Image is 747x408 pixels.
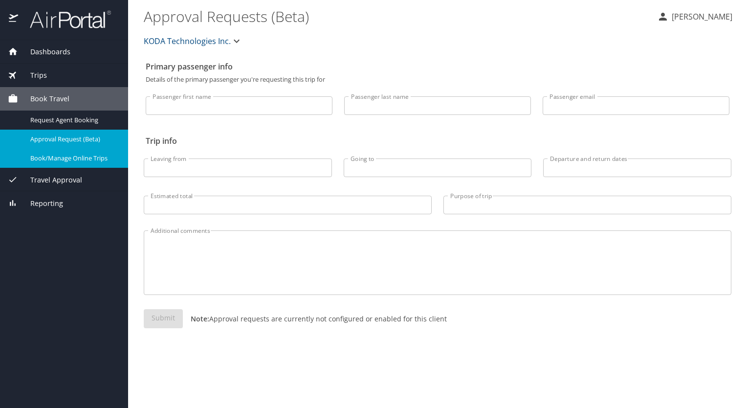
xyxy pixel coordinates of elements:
strong: Note: [191,314,209,323]
span: Book Travel [18,93,69,104]
span: Request Agent Booking [30,115,116,125]
h1: Approval Requests (Beta) [144,1,649,31]
h2: Primary passenger info [146,59,729,74]
h2: Trip info [146,133,729,149]
span: Trips [18,70,47,81]
button: [PERSON_NAME] [653,8,736,25]
img: airportal-logo.png [19,10,111,29]
span: Dashboards [18,46,70,57]
p: Details of the primary passenger you're requesting this trip for [146,76,729,83]
span: Travel Approval [18,175,82,185]
span: Book/Manage Online Trips [30,154,116,163]
button: KODA Technologies Inc. [140,31,246,51]
span: Approval Request (Beta) [30,135,116,144]
span: KODA Technologies Inc. [144,34,231,48]
span: Reporting [18,198,63,209]
p: [PERSON_NAME] [669,11,732,23]
p: Approval requests are currently not configured or enabled for this client [183,314,447,324]
img: icon-airportal.png [9,10,19,29]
